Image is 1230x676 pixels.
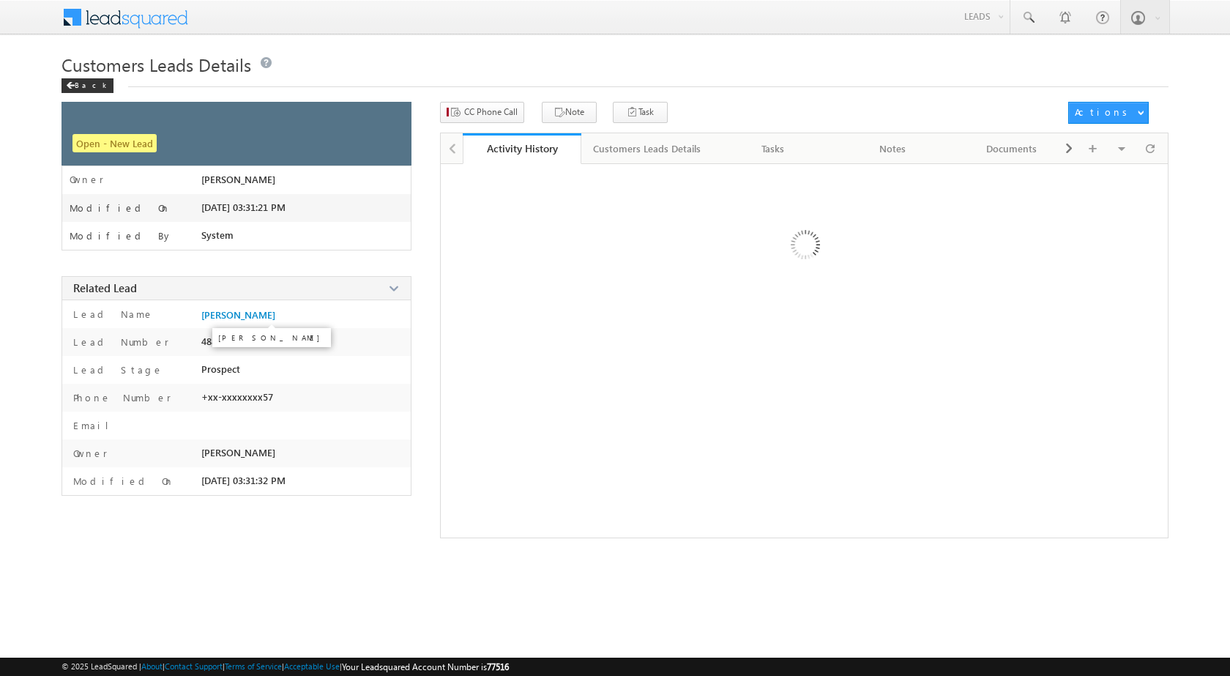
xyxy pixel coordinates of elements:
[833,133,953,164] a: Notes
[70,475,174,488] label: Modified On
[201,229,234,241] span: System
[487,661,509,672] span: 77516
[728,171,880,323] img: Loading ...
[70,174,104,185] label: Owner
[72,134,157,152] span: Open - New Lead
[201,391,273,403] span: +xx-xxxxxxxx57
[464,105,518,119] span: CC Phone Call
[201,174,275,185] span: [PERSON_NAME]
[165,661,223,671] a: Contact Support
[201,447,275,458] span: [PERSON_NAME]
[201,363,240,375] span: Prospect
[714,133,833,164] a: Tasks
[463,133,582,164] a: Activity History
[542,102,597,123] button: Note
[225,661,282,671] a: Terms of Service
[70,308,154,321] label: Lead Name
[726,140,820,157] div: Tasks
[201,475,286,486] span: [DATE] 03:31:32 PM
[474,141,571,155] div: Activity History
[201,335,232,347] span: 488021
[73,281,137,295] span: Related Lead
[201,201,286,213] span: [DATE] 03:31:21 PM
[141,661,163,671] a: About
[70,363,163,376] label: Lead Stage
[1075,105,1133,119] div: Actions
[284,661,340,671] a: Acceptable Use
[440,102,524,123] button: CC Phone Call
[61,78,113,93] div: Back
[1068,102,1149,124] button: Actions
[964,140,1059,157] div: Documents
[201,309,275,321] a: [PERSON_NAME]
[61,53,251,76] span: Customers Leads Details
[70,202,171,214] label: Modified On
[70,230,173,242] label: Modified By
[70,419,120,432] label: Email
[70,335,169,349] label: Lead Number
[581,133,714,164] a: Customers Leads Details
[845,140,939,157] div: Notes
[342,661,509,672] span: Your Leadsquared Account Number is
[70,391,171,404] label: Phone Number
[70,447,108,460] label: Owner
[61,660,509,674] span: © 2025 LeadSquared | | | | |
[593,140,701,157] div: Customers Leads Details
[953,133,1072,164] a: Documents
[613,102,668,123] button: Task
[218,333,325,343] p: [PERSON_NAME]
